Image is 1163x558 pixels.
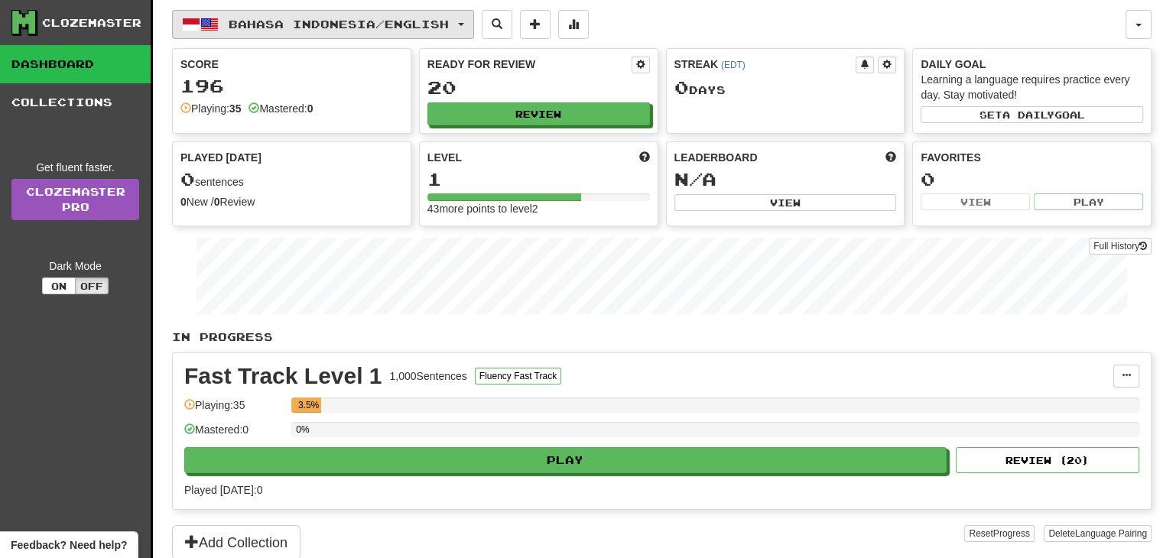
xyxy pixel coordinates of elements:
[885,150,896,165] span: This week in points, UTC
[11,537,127,553] span: Open feedback widget
[11,258,139,274] div: Dark Mode
[229,102,242,115] strong: 35
[180,150,262,165] span: Played [DATE]
[427,201,650,216] div: 43 more points to level 2
[427,78,650,97] div: 20
[296,397,321,413] div: 3.5%
[427,102,650,125] button: Review
[674,150,758,165] span: Leaderboard
[482,10,512,39] button: Search sentences
[427,57,632,72] div: Ready for Review
[180,76,403,96] div: 196
[475,368,561,384] button: Fluency Fast Track
[172,329,1152,345] p: In Progress
[1089,238,1152,255] button: Full History
[1044,525,1152,542] button: DeleteLanguage Pairing
[184,447,947,473] button: Play
[184,397,284,423] div: Playing: 35
[921,57,1143,72] div: Daily Goal
[1002,109,1054,120] span: a daily
[921,150,1143,165] div: Favorites
[184,422,284,447] div: Mastered: 0
[75,277,109,294] button: Off
[520,10,551,39] button: Add sentence to collection
[42,15,141,31] div: Clozemaster
[307,102,313,115] strong: 0
[721,60,746,70] a: (EDT)
[180,196,187,208] strong: 0
[180,101,241,116] div: Playing:
[1034,193,1143,210] button: Play
[558,10,589,39] button: More stats
[921,193,1030,210] button: View
[921,72,1143,102] div: Learning a language requires practice every day. Stay motivated!
[674,76,689,98] span: 0
[1075,528,1147,539] span: Language Pairing
[674,78,897,98] div: Day s
[11,160,139,175] div: Get fluent faster.
[172,10,474,39] button: Bahasa Indonesia/English
[674,194,897,211] button: View
[674,57,856,72] div: Streak
[229,18,449,31] span: Bahasa Indonesia / English
[964,525,1034,542] button: ResetProgress
[249,101,313,116] div: Mastered:
[390,368,467,384] div: 1,000 Sentences
[639,150,650,165] span: Score more points to level up
[42,277,76,294] button: On
[956,447,1139,473] button: Review (20)
[180,57,403,72] div: Score
[180,194,403,209] div: New / Review
[921,170,1143,189] div: 0
[180,168,195,190] span: 0
[674,168,716,190] span: N/A
[427,150,462,165] span: Level
[921,106,1143,123] button: Seta dailygoal
[184,484,262,496] span: Played [DATE]: 0
[993,528,1030,539] span: Progress
[11,179,139,220] a: ClozemasterPro
[427,170,650,189] div: 1
[184,365,382,388] div: Fast Track Level 1
[180,170,403,190] div: sentences
[214,196,220,208] strong: 0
